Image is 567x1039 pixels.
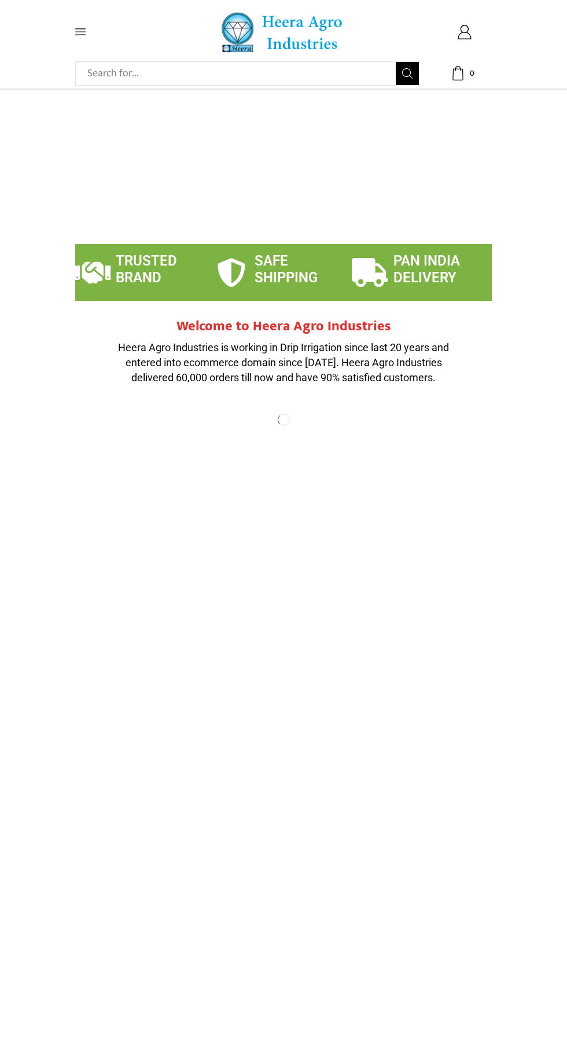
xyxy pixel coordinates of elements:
p: Heera Agro Industries is working in Drip Irrigation since last 20 years and entered into ecommerc... [110,340,457,385]
span: PAN INDIA DELIVERY [393,253,460,286]
span: SAFE SHIPPING [255,253,318,286]
span: TRUSTED BRAND [116,253,177,286]
button: Search button [396,62,419,85]
a: 0 [437,66,492,80]
h2: Welcome to Heera Agro Industries [110,318,457,335]
input: Search for... [82,62,396,85]
span: 0 [466,68,477,79]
